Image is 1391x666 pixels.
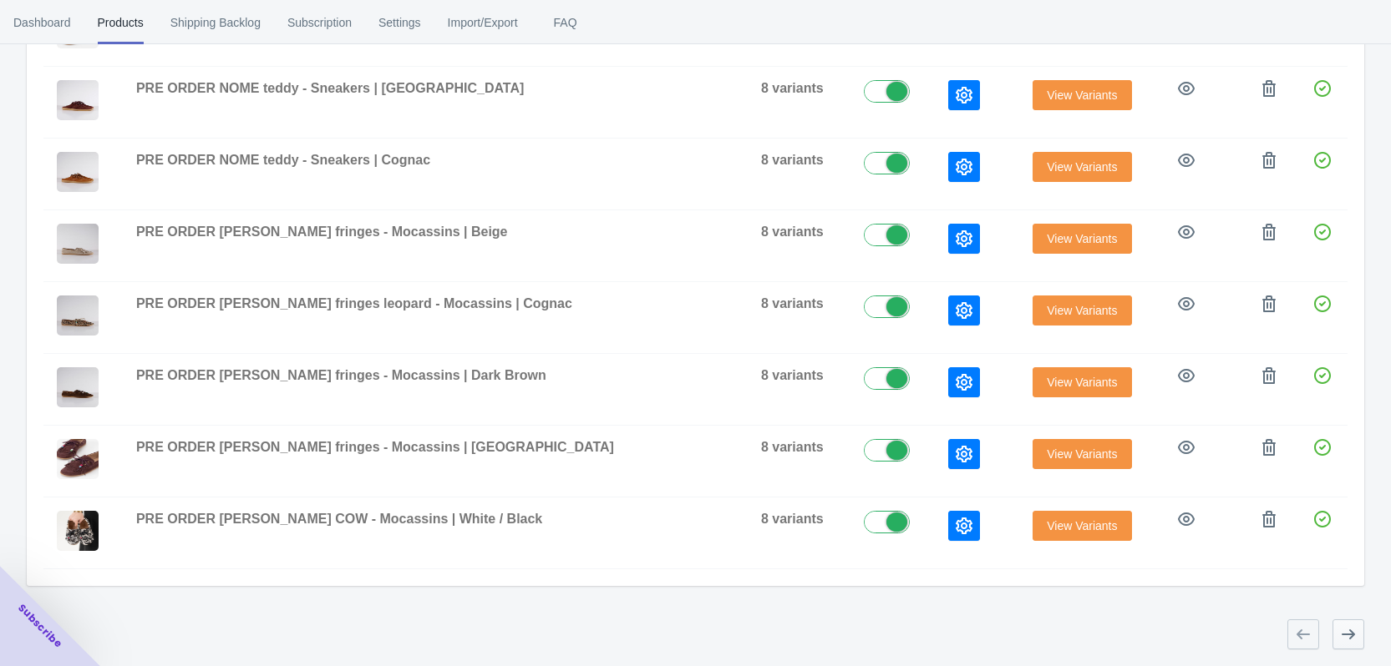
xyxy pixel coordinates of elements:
img: 20251001_080022000_iOS.jpg [57,224,99,264]
button: View Variants [1033,439,1131,469]
img: 20251001_070425260_iOS.jpg [57,80,99,120]
img: Banner_webshop_mobiel_70_cd7a18b9-3049-4d2a-9b32-9478312aa67e.png [57,511,99,551]
span: 8 variants [761,153,824,167]
span: PRE ORDER NOME teddy - Sneakers | [GEOGRAPHIC_DATA] [136,81,524,95]
span: Products [98,1,144,44]
button: View Variants [1033,511,1131,541]
span: PRE ORDER NOME teddy - Sneakers | Cognac [136,153,430,167]
span: PRE ORDER [PERSON_NAME] fringes - Mocassins | Beige [136,225,508,239]
span: Subscription [287,1,352,44]
button: View Variants [1033,224,1131,254]
button: View Variants [1033,152,1131,182]
span: View Variants [1047,376,1117,389]
span: Import/Export [448,1,518,44]
span: PRE ORDER [PERSON_NAME] fringes - Mocassins | Dark Brown [136,368,546,382]
img: 20251001_075643000_iOS.jpg [57,367,99,407]
span: 8 variants [761,512,824,526]
button: View Variants [1033,80,1131,110]
span: 8 variants [761,368,824,382]
span: FAQ [545,1,586,44]
span: PRE ORDER [PERSON_NAME] fringes - Mocassins | [GEOGRAPHIC_DATA] [136,440,614,454]
span: View Variants [1047,447,1117,461]
span: View Variants [1047,304,1117,317]
button: View Variants [1033,295,1131,325]
button: View Variants [1033,367,1131,397]
span: View Variants [1047,519,1117,532]
span: 8 variants [761,440,824,454]
span: View Variants [1047,160,1117,174]
img: 20251001_070721000_iOS.jpg [57,152,99,192]
span: 8 variants [761,296,824,310]
span: PRE ORDER [PERSON_NAME] fringes leopard - Mocassins | Cognac [136,296,572,310]
span: Subscribe [15,601,65,651]
span: View Variants [1047,232,1117,245]
span: Settings [378,1,421,44]
span: Dashboard [13,1,71,44]
span: Shipping Backlog [170,1,261,44]
img: 20251001_075728000_iOS.jpg [57,295,99,336]
span: 8 variants [761,81,824,95]
img: Banner_webshop_mobiel_75_a0d44cce-2b6b-4a0a-b69c-191833498d8e.png [57,439,99,479]
span: PRE ORDER [PERSON_NAME] COW - Mocassins | White / Black [136,512,542,526]
span: View Variants [1047,88,1117,102]
span: 8 variants [761,225,824,239]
